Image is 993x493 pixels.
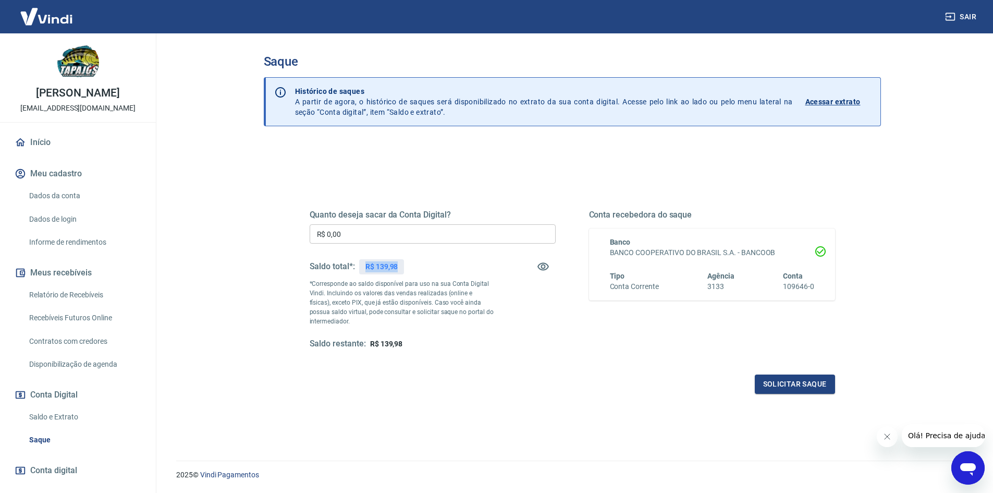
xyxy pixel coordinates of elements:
[20,103,136,114] p: [EMAIL_ADDRESS][DOMAIN_NAME]
[295,86,793,97] p: Histórico de saques
[264,54,881,69] h3: Saque
[610,281,659,292] h6: Conta Corrente
[783,281,814,292] h6: 109646-0
[25,185,143,207] a: Dados da conta
[589,210,835,220] h5: Conta recebedora do saque
[707,272,734,280] span: Agência
[13,261,143,284] button: Meus recebíveis
[36,88,119,99] p: [PERSON_NAME]
[783,272,803,280] span: Conta
[943,7,980,27] button: Sair
[805,97,861,107] p: Acessar extrato
[310,261,355,272] h5: Saldo total*:
[57,42,99,83] img: ef47814d-cd7a-4e29-b177-ff1d5f269d1d.jpeg
[6,7,88,16] span: Olá! Precisa de ajuda?
[30,463,77,478] span: Conta digital
[951,451,985,485] iframe: Botão para abrir a janela de mensagens
[310,339,366,350] h5: Saldo restante:
[200,471,259,479] a: Vindi Pagamentos
[25,232,143,253] a: Informe de rendimentos
[176,470,968,480] p: 2025 ©
[25,429,143,451] a: Saque
[13,131,143,154] a: Início
[310,210,556,220] h5: Quanto deseja sacar da Conta Digital?
[610,272,625,280] span: Tipo
[365,261,398,272] p: R$ 139,98
[13,383,143,406] button: Conta Digital
[13,1,80,32] img: Vindi
[310,279,494,326] p: *Corresponde ao saldo disponível para uso na sua Conta Digital Vindi. Incluindo os valores das ve...
[13,459,143,482] a: Conta digital
[25,331,143,352] a: Contratos com credores
[25,406,143,428] a: Saldo e Extrato
[13,162,143,185] button: Meu cadastro
[25,354,143,375] a: Disponibilização de agenda
[25,307,143,329] a: Recebíveis Futuros Online
[295,86,793,117] p: A partir de agora, o histórico de saques será disponibilizado no extrato da sua conta digital. Ac...
[902,424,985,447] iframe: Mensagem da empresa
[877,426,898,447] iframe: Fechar mensagem
[25,284,143,306] a: Relatório de Recebíveis
[610,238,631,246] span: Banco
[755,375,835,394] button: Solicitar saque
[707,281,734,292] h6: 3133
[610,247,814,258] h6: BANCO COOPERATIVO DO BRASIL S.A. - BANCOOB
[25,209,143,230] a: Dados de login
[370,340,403,348] span: R$ 139,98
[805,86,872,117] a: Acessar extrato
